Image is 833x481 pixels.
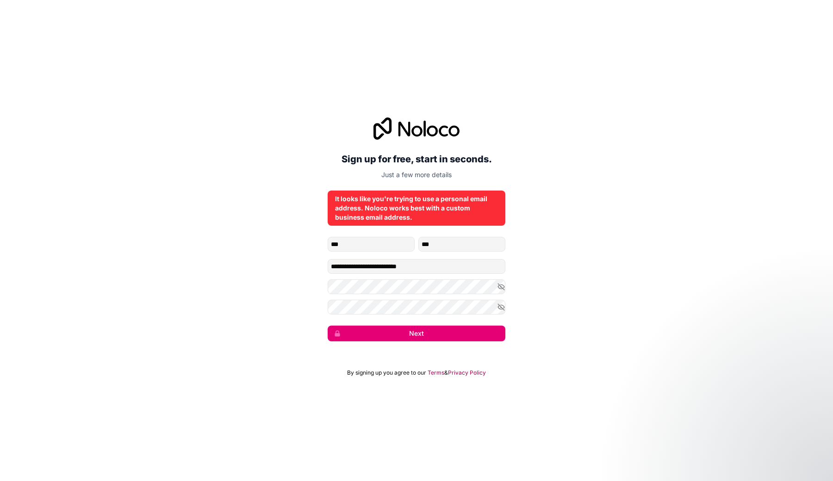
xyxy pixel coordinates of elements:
button: Next [328,326,505,341]
iframe: Intercom notifications message [648,412,833,476]
a: Terms [428,369,444,376]
span: By signing up you agree to our [347,369,426,376]
input: given-name [328,237,415,252]
input: family-name [418,237,505,252]
input: Password [328,279,505,294]
input: Confirm password [328,300,505,314]
div: It looks like you're trying to use a personal email address. Noloco works best with a custom busi... [335,194,498,222]
input: Email address [328,259,505,274]
a: Privacy Policy [448,369,486,376]
h2: Sign up for free, start in seconds. [328,151,505,167]
p: Just a few more details [328,170,505,179]
span: & [444,369,448,376]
